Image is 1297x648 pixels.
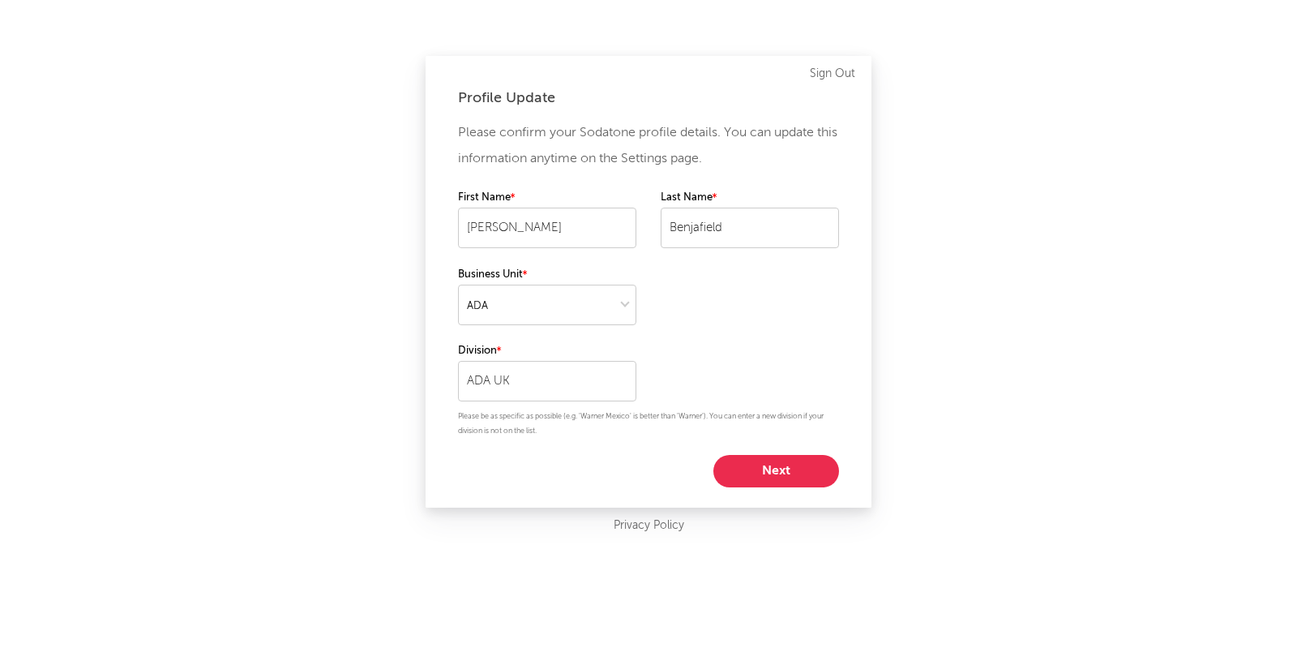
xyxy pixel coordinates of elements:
[661,188,839,208] label: Last Name
[458,410,839,439] p: Please be as specific as possible (e.g. 'Warner Mexico' is better than 'Warner'). You can enter a...
[458,361,636,401] input: Your division
[614,516,684,536] a: Privacy Policy
[661,208,839,248] input: Your last name
[458,88,839,108] div: Profile Update
[458,265,636,285] label: Business Unit
[458,208,636,248] input: Your first name
[810,64,855,84] a: Sign Out
[713,455,839,487] button: Next
[458,188,636,208] label: First Name
[458,341,636,361] label: Division
[458,120,839,172] p: Please confirm your Sodatone profile details. You can update this information anytime on the Sett...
